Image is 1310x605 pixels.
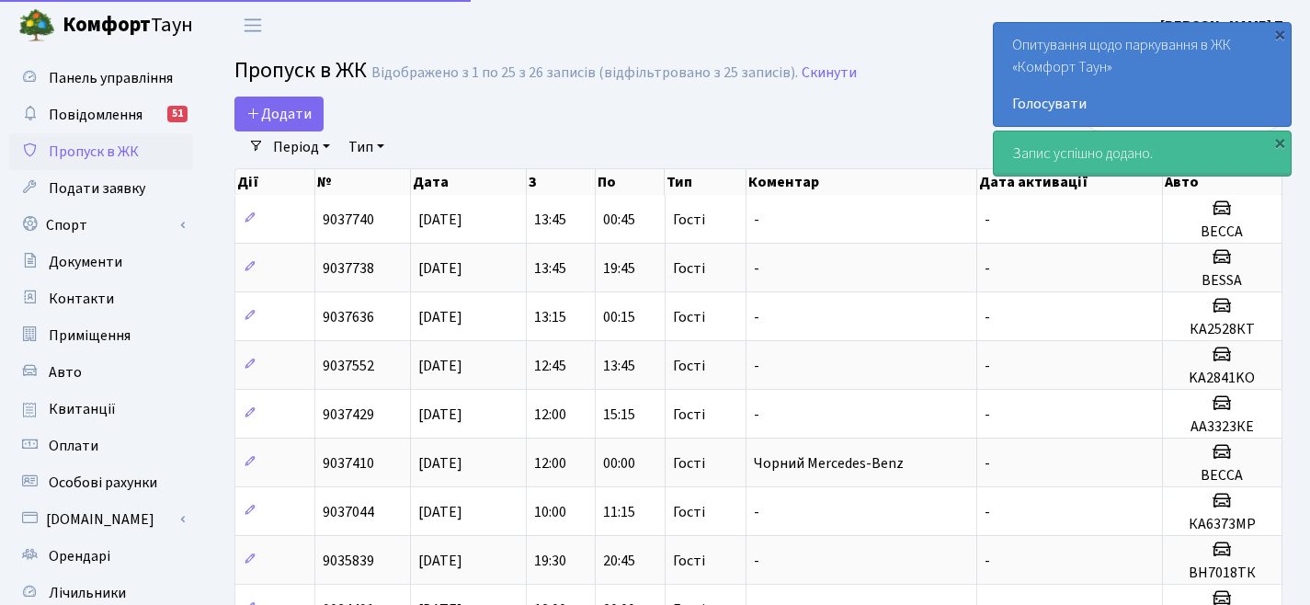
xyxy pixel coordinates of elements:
span: - [985,551,990,571]
span: [DATE] [418,258,462,279]
a: Оплати [9,428,193,464]
span: [DATE] [418,405,462,425]
th: Тип [665,169,746,195]
span: - [985,502,990,522]
a: Приміщення [9,317,193,354]
span: Гості [673,310,705,325]
span: - [754,405,759,425]
span: [DATE] [418,356,462,376]
th: № [315,169,411,195]
th: Дата [411,169,527,195]
span: Гості [673,261,705,276]
a: [PERSON_NAME] П. [1160,15,1288,37]
div: 51 [167,106,188,122]
th: З [527,169,596,195]
button: Переключити навігацію [230,10,276,40]
span: 11:15 [603,502,635,522]
th: Авто [1163,169,1282,195]
a: Документи [9,244,193,280]
span: Подати заявку [49,178,145,199]
th: Коментар [746,169,977,195]
h5: КА2528КТ [1170,321,1274,338]
span: 12:00 [534,405,566,425]
a: Спорт [9,207,193,244]
span: - [754,551,759,571]
b: Комфорт [63,10,151,40]
span: Повідомлення [49,105,142,125]
b: [PERSON_NAME] П. [1160,16,1288,36]
span: Чорний Mercedes-Benz [754,453,904,474]
span: Панель управління [49,68,173,88]
span: - [754,258,759,279]
span: 13:15 [534,307,566,327]
span: [DATE] [418,551,462,571]
span: [DATE] [418,502,462,522]
span: 9037740 [323,210,374,230]
span: 12:45 [534,356,566,376]
a: Контакти [9,280,193,317]
span: - [754,210,759,230]
span: 9035839 [323,551,374,571]
span: Оплати [49,436,98,456]
a: Особові рахунки [9,464,193,501]
span: - [985,405,990,425]
span: Гості [673,407,705,422]
span: 00:15 [603,307,635,327]
span: - [985,210,990,230]
div: × [1270,25,1289,43]
span: 00:00 [603,453,635,474]
span: Пропуск в ЖК [49,142,139,162]
span: Орендарі [49,546,110,566]
th: Дії [235,169,315,195]
span: Особові рахунки [49,473,157,493]
h5: BECCA [1170,467,1274,485]
span: 9037552 [323,356,374,376]
span: 12:00 [534,453,566,474]
span: Додати [246,104,312,124]
span: 20:45 [603,551,635,571]
span: Пропуск в ЖК [234,54,367,86]
h5: KA2841KO [1170,370,1274,387]
span: Документи [49,252,122,272]
a: Повідомлення51 [9,97,193,133]
span: [DATE] [418,307,462,327]
span: 15:15 [603,405,635,425]
h5: BECCA [1170,223,1274,241]
span: Гості [673,554,705,568]
span: 19:30 [534,551,566,571]
h5: ВН7018ТК [1170,565,1274,582]
span: Контакти [49,289,114,309]
a: Тип [341,131,392,163]
span: Таун [63,10,193,41]
span: - [985,258,990,279]
span: [DATE] [418,453,462,474]
span: 9037738 [323,258,374,279]
span: Квитанції [49,399,116,419]
th: По [596,169,665,195]
h5: ВЕSSA [1170,272,1274,290]
span: 13:45 [603,356,635,376]
span: Гості [673,359,705,373]
a: Голосувати [1012,93,1272,115]
span: Авто [49,362,82,382]
h5: АА3323КЕ [1170,418,1274,436]
a: [DOMAIN_NAME] [9,501,193,538]
a: Період [266,131,337,163]
a: Квитанції [9,391,193,428]
span: - [985,307,990,327]
span: 19:45 [603,258,635,279]
a: Подати заявку [9,170,193,207]
a: Авто [9,354,193,391]
div: Опитування щодо паркування в ЖК «Комфорт Таун» [994,23,1291,126]
span: Гості [673,212,705,227]
span: Приміщення [49,325,131,346]
a: Орендарі [9,538,193,575]
span: - [754,356,759,376]
span: - [985,453,990,474]
div: Відображено з 1 по 25 з 26 записів (відфільтровано з 25 записів). [371,64,798,82]
th: Дата активації [977,169,1163,195]
span: 13:45 [534,210,566,230]
a: Додати [234,97,324,131]
img: logo.png [18,7,55,44]
span: 9037044 [323,502,374,522]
